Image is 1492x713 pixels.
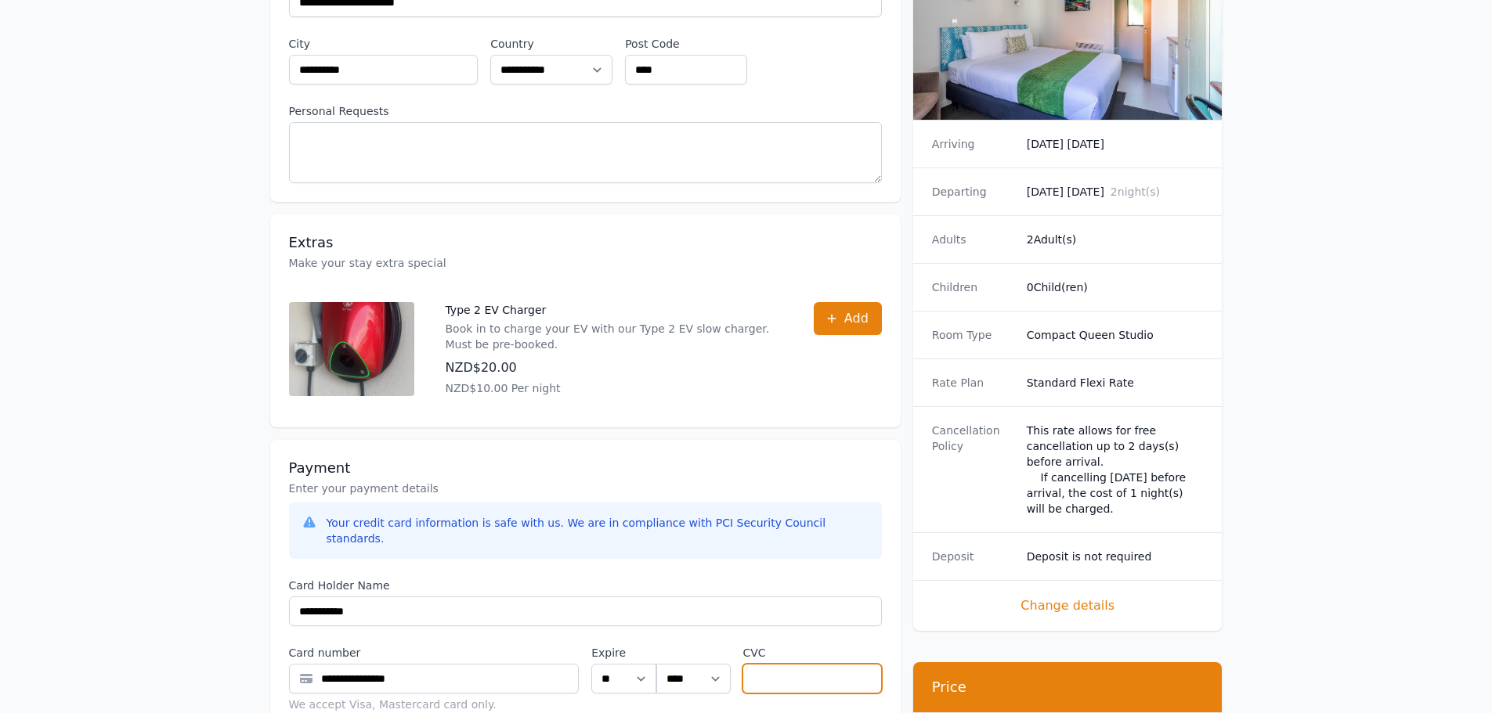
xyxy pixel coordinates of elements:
p: Make your stay extra special [289,255,882,271]
label: Post Code [625,36,747,52]
p: NZD$20.00 [446,358,782,377]
dd: Compact Queen Studio [1027,327,1204,343]
dd: Standard Flexi Rate [1027,375,1204,391]
div: Your credit card information is safe with us. We are in compliance with PCI Security Council stan... [327,515,869,546]
span: Add [844,309,869,328]
label: . [656,645,730,661]
dt: Arriving [932,136,1014,152]
label: Card Holder Name [289,578,882,593]
dd: 2 Adult(s) [1027,232,1204,247]
dd: 0 Child(ren) [1027,279,1204,295]
p: NZD$10.00 Per night [446,380,782,396]
dt: Rate Plan [932,375,1014,391]
dt: Adults [932,232,1014,247]
p: Type 2 EV Charger [446,302,782,318]
div: This rate allows for free cancellation up to 2 days(s) before arrival. If cancelling [DATE] befor... [1027,423,1204,517]
dt: Room Type [932,327,1014,343]
dt: Deposit [932,549,1014,564]
div: We accept Visa, Mastercard card only. [289,697,580,712]
dd: Deposit is not required [1027,549,1204,564]
dt: Children [932,279,1014,295]
label: City [289,36,479,52]
h3: Payment [289,459,882,477]
dd: [DATE] [DATE] [1027,136,1204,152]
button: Add [814,302,882,335]
label: Personal Requests [289,103,882,119]
dt: Departing [932,184,1014,200]
dd: [DATE] [DATE] [1027,184,1204,200]
span: Change details [932,596,1204,615]
label: CVC [742,645,881,661]
p: Book in to charge your EV with our Type 2 EV slow charger. Must be pre-booked. [446,321,782,352]
label: Card number [289,645,580,661]
img: Type 2 EV Charger [289,302,414,396]
span: 2 night(s) [1111,185,1160,198]
h3: Extras [289,233,882,252]
h3: Price [932,678,1204,697]
dt: Cancellation Policy [932,423,1014,517]
p: Enter your payment details [289,481,882,496]
label: Expire [591,645,656,661]
label: Country [490,36,612,52]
